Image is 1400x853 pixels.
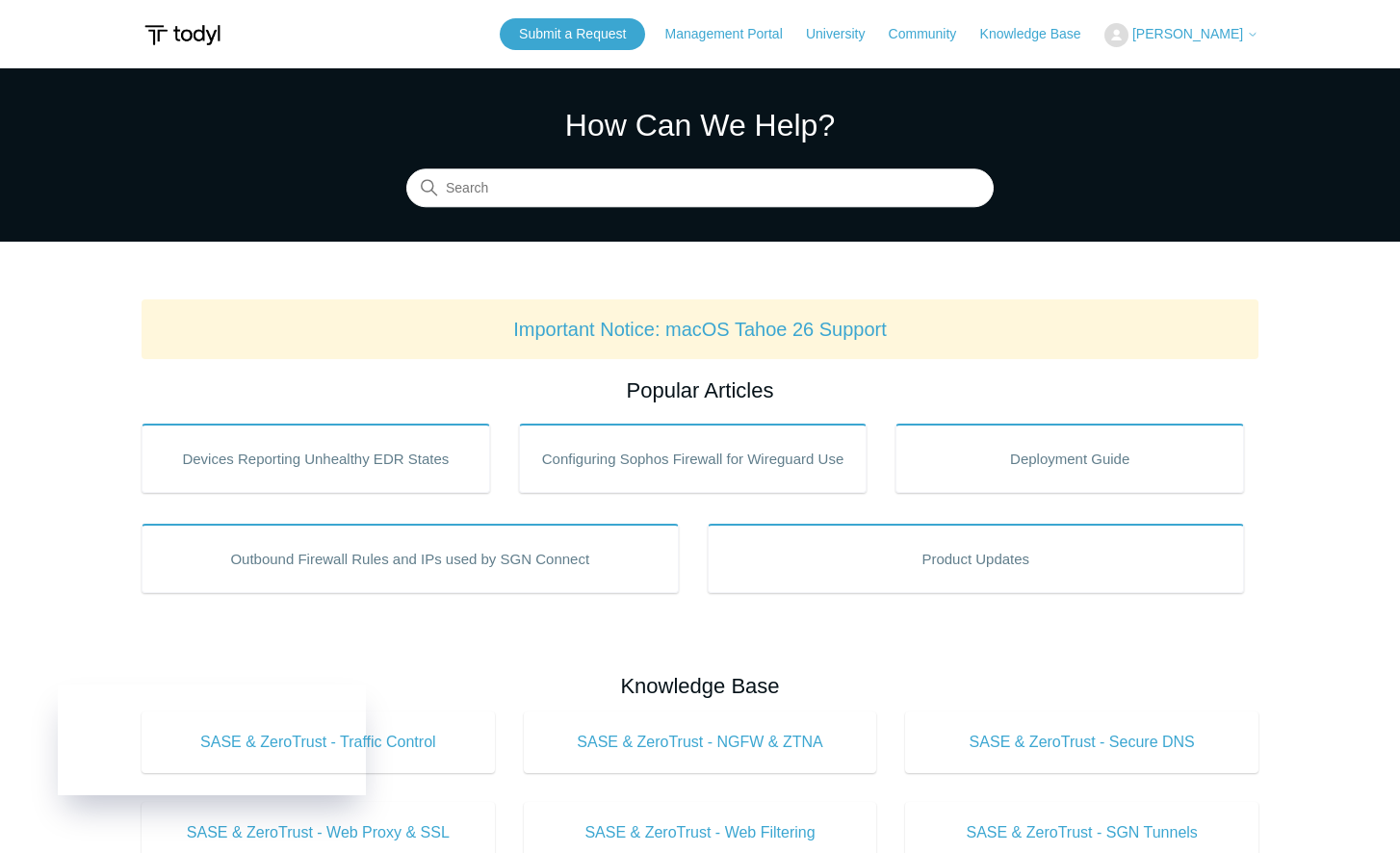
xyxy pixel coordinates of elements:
[665,24,802,44] a: Management Portal
[1132,26,1243,41] span: [PERSON_NAME]
[934,821,1230,844] span: SASE & ZeroTrust - SGN Tunnels
[889,24,976,44] a: Community
[142,375,1258,406] h2: Popular Articles
[980,24,1101,44] a: Knowledge Base
[905,711,1258,773] a: SASE & ZeroTrust - Secure DNS
[500,18,645,50] a: Submit a Request
[708,524,1245,593] a: Product Updates
[142,524,679,593] a: Outbound Firewall Rules and IPs used by SGN Connect
[524,711,877,773] a: SASE & ZeroTrust - NGFW & ZTNA
[553,821,848,844] span: SASE & ZeroTrust - Web Filtering
[895,424,1244,493] a: Deployment Guide
[142,424,490,493] a: Devices Reporting Unhealthy EDR States
[513,319,887,340] a: Important Notice: macOS Tahoe 26 Support
[170,821,466,844] span: SASE & ZeroTrust - Web Proxy & SSL
[58,685,366,795] iframe: Todyl Status
[1104,23,1258,47] button: [PERSON_NAME]
[519,424,868,493] a: Configuring Sophos Firewall for Wireguard Use
[406,102,994,148] h1: How Can We Help?
[142,17,223,53] img: Todyl Support Center Help Center home page
[406,169,994,208] input: Search
[553,731,848,754] span: SASE & ZeroTrust - NGFW & ZTNA
[142,670,1258,702] h2: Knowledge Base
[934,731,1230,754] span: SASE & ZeroTrust - Secure DNS
[806,24,884,44] a: University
